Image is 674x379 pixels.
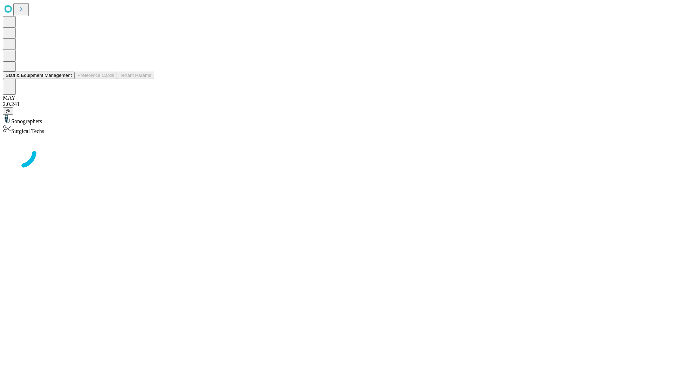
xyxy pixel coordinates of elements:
[117,72,154,79] button: Tenant Params
[3,115,671,125] div: Sonographers
[3,107,13,115] button: @
[3,95,671,101] div: MAY
[6,108,11,114] span: @
[3,101,671,107] div: 2.0.241
[3,125,671,134] div: Surgical Techs
[75,72,117,79] button: Preference Cards
[3,72,75,79] button: Staff & Equipment Management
